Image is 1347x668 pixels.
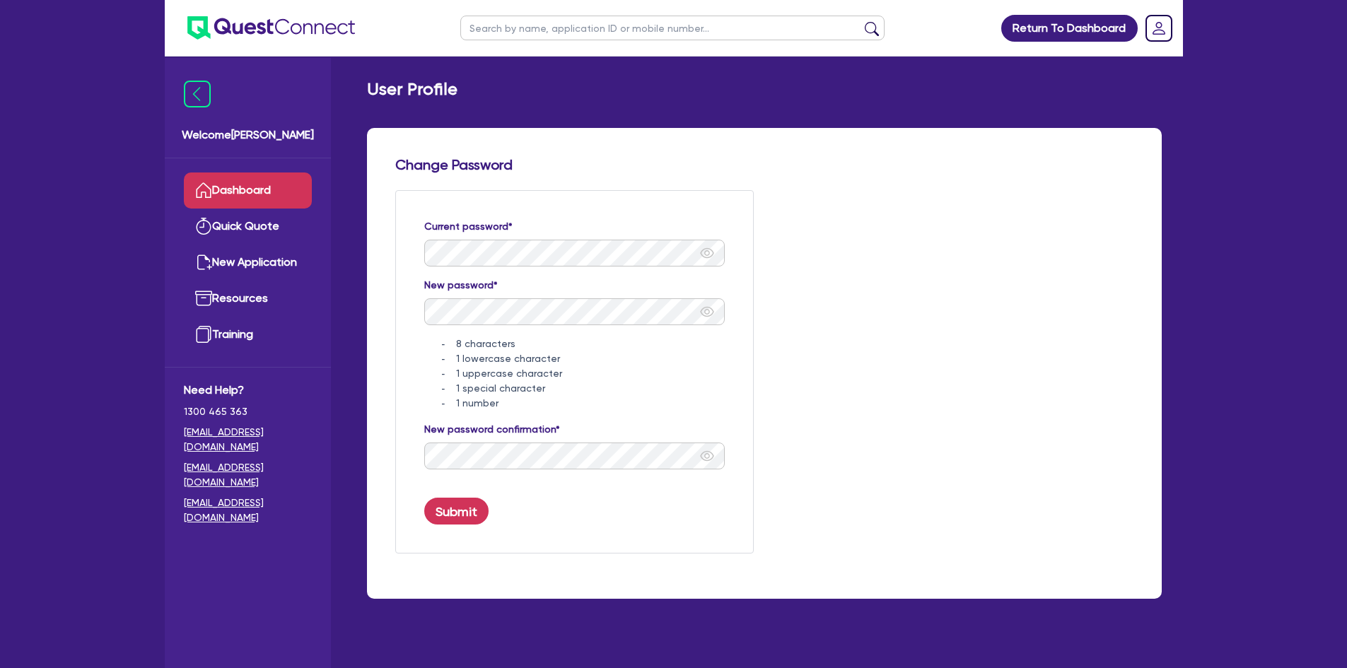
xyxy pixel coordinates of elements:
span: Welcome [PERSON_NAME] [182,127,314,143]
img: training [195,326,212,343]
input: Search by name, application ID or mobile number... [460,16,885,40]
a: Return To Dashboard [1001,15,1138,42]
a: New Application [184,245,312,281]
span: User Profile [367,79,457,99]
a: [EMAIL_ADDRESS][DOMAIN_NAME] [184,460,312,490]
a: Resources [184,281,312,317]
a: Dropdown toggle [1141,10,1177,47]
span: eye [700,246,714,260]
img: new-application [195,254,212,271]
img: icon-menu-close [184,81,211,107]
a: Training [184,317,312,353]
a: Quick Quote [184,209,312,245]
h3: Change Password [395,156,754,173]
span: eye [700,449,714,463]
span: 1300 465 363 [184,404,312,419]
a: [EMAIL_ADDRESS][DOMAIN_NAME] [184,496,312,525]
li: 1 number [442,396,562,411]
img: quick-quote [195,218,212,235]
img: quest-connect-logo-blue [187,16,355,40]
label: New password confirmation* [424,422,560,437]
li: 8 characters [442,336,562,351]
li: 1 special character [442,381,562,396]
span: Need Help? [184,382,312,399]
a: Dashboard [184,172,312,209]
span: eye [700,305,714,319]
li: 1 uppercase character [442,366,562,381]
img: resources [195,290,212,307]
button: Submit [424,498,489,525]
label: New password* [424,278,498,293]
li: 1 lowercase character [442,351,562,366]
a: [EMAIL_ADDRESS][DOMAIN_NAME] [184,425,312,455]
label: Current password* [424,219,513,234]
